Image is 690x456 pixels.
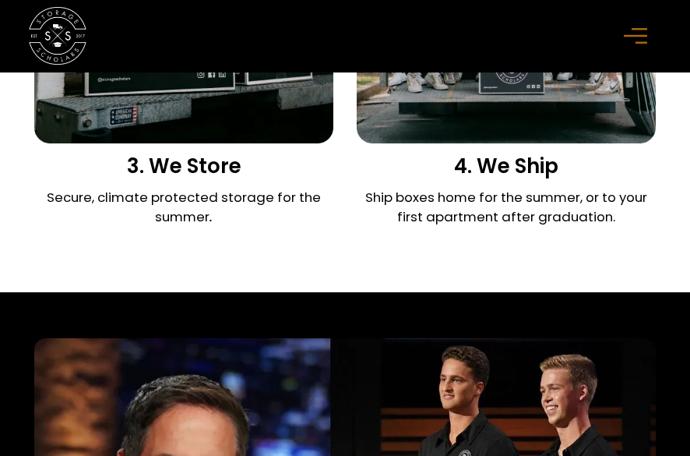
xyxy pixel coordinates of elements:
[357,188,656,227] p: Ship boxes home for the summer, or to your first apartment after graduation.
[29,7,86,65] a: home
[34,154,333,179] h3: 3. We Store
[615,13,661,59] div: menu
[209,207,213,226] em: .
[34,188,333,227] p: Secure, climate protected storage for the summer
[29,7,86,65] img: Storage Scholars main logo
[357,154,656,179] h3: 4. We Ship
